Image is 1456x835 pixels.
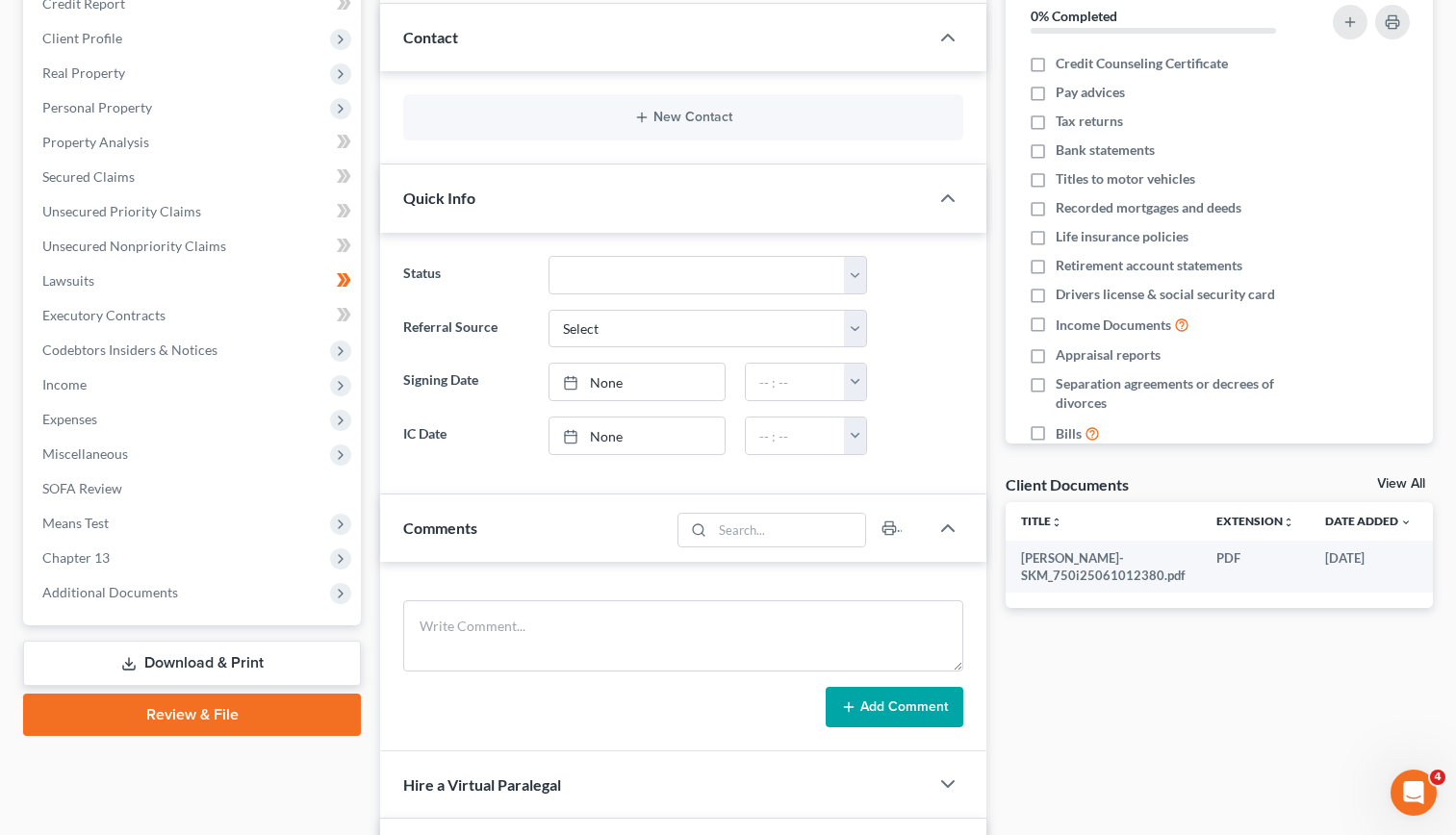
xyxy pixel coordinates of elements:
[42,411,97,427] span: Expenses
[1056,424,1082,443] span: Bills
[27,471,361,506] a: SOFA Review
[42,549,110,566] span: Chapter 13
[1201,541,1310,594] td: PDF
[1056,374,1310,413] span: Separation agreements or decrees of divorces
[42,342,217,358] span: Codebtors Insiders & Notices
[1056,54,1228,73] span: Credit Counseling Certificate
[27,194,361,229] a: Unsecured Priority Claims
[42,272,94,289] span: Lawsuits
[42,515,109,531] span: Means Test
[394,256,538,294] label: Status
[27,160,361,194] a: Secured Claims
[1430,770,1445,785] span: 4
[42,64,125,81] span: Real Property
[1391,770,1437,816] iframe: Intercom live chat
[1006,541,1201,594] td: [PERSON_NAME]-SKM_750i25061012380.pdf
[1056,316,1171,335] span: Income Documents
[42,480,122,496] span: SOFA Review
[42,203,201,219] span: Unsecured Priority Claims
[27,298,361,333] a: Executory Contracts
[1056,285,1275,304] span: Drivers license & social security card
[826,687,963,727] button: Add Comment
[42,168,135,185] span: Secured Claims
[1400,517,1412,528] i: expand_more
[27,264,361,298] a: Lawsuits
[42,238,226,254] span: Unsecured Nonpriority Claims
[394,417,538,455] label: IC Date
[27,125,361,160] a: Property Analysis
[746,364,845,400] input: -- : --
[549,417,726,454] a: None
[403,519,477,537] span: Comments
[1051,517,1062,528] i: unfold_more
[1056,83,1125,102] span: Pay advices
[1021,514,1062,528] a: Titleunfold_more
[42,99,152,115] span: Personal Property
[403,28,458,46] span: Contact
[746,417,845,454] input: -- : --
[1377,477,1425,491] a: View All
[42,134,149,150] span: Property Analysis
[1056,256,1242,275] span: Retirement account statements
[1056,140,1155,160] span: Bank statements
[712,514,865,546] input: Search...
[42,30,122,46] span: Client Profile
[27,229,361,264] a: Unsecured Nonpriority Claims
[1056,112,1123,131] span: Tax returns
[1006,474,1129,494] div: Client Documents
[42,584,178,600] span: Additional Documents
[1056,169,1195,189] span: Titles to motor vehicles
[394,363,538,401] label: Signing Date
[1325,514,1412,528] a: Date Added expand_more
[42,307,166,323] span: Executory Contracts
[1056,345,1161,365] span: Appraisal reports
[1056,198,1241,217] span: Recorded mortgages and deeds
[42,376,87,392] span: Income
[1310,541,1427,594] td: [DATE]
[549,364,726,400] a: None
[1216,514,1294,528] a: Extensionunfold_more
[403,775,561,794] span: Hire a Virtual Paralegal
[403,189,475,207] span: Quick Info
[1031,8,1117,24] strong: 0% Completed
[1056,227,1188,246] span: Life insurance policies
[1283,517,1294,528] i: unfold_more
[23,694,361,736] a: Review & File
[42,445,128,462] span: Miscellaneous
[23,641,361,686] a: Download & Print
[419,110,948,125] button: New Contact
[394,310,538,348] label: Referral Source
